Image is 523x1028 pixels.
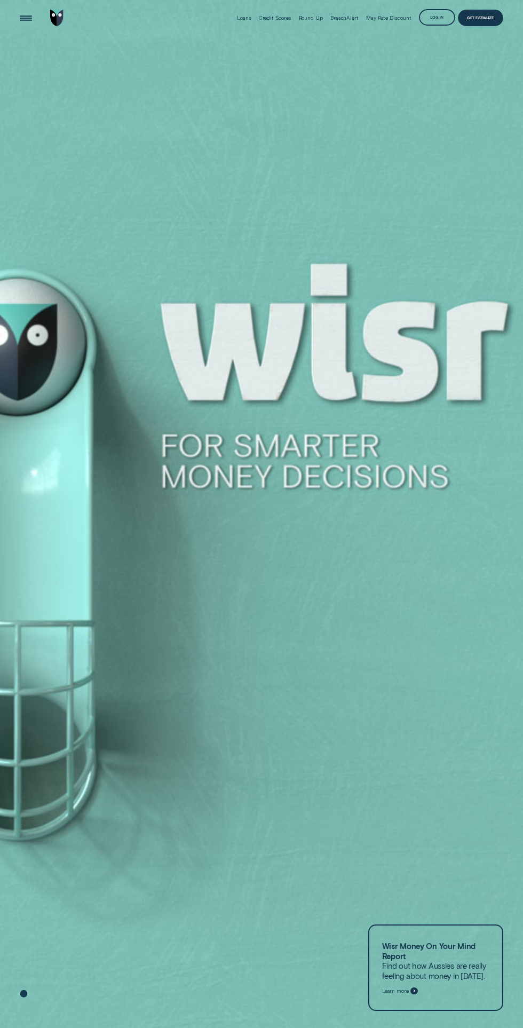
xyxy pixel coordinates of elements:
button: Log in [419,9,455,26]
img: Wisr [50,10,64,26]
div: Credit Scores [259,15,291,21]
div: Round Up [299,15,323,21]
div: Loans [237,15,251,21]
div: BreachAlert [330,15,359,21]
p: Find out how Aussies are really feeling about money in [DATE]. [382,941,489,980]
button: Open Menu [18,10,34,26]
span: Learn more [382,988,409,994]
a: Get Estimate [458,10,503,26]
div: May Rate Discount [366,15,411,21]
a: Wisr Money On Your Mind ReportFind out how Aussies are really feeling about money in [DATE].Learn... [368,924,503,1011]
strong: Wisr Money On Your Mind Report [382,941,476,960]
